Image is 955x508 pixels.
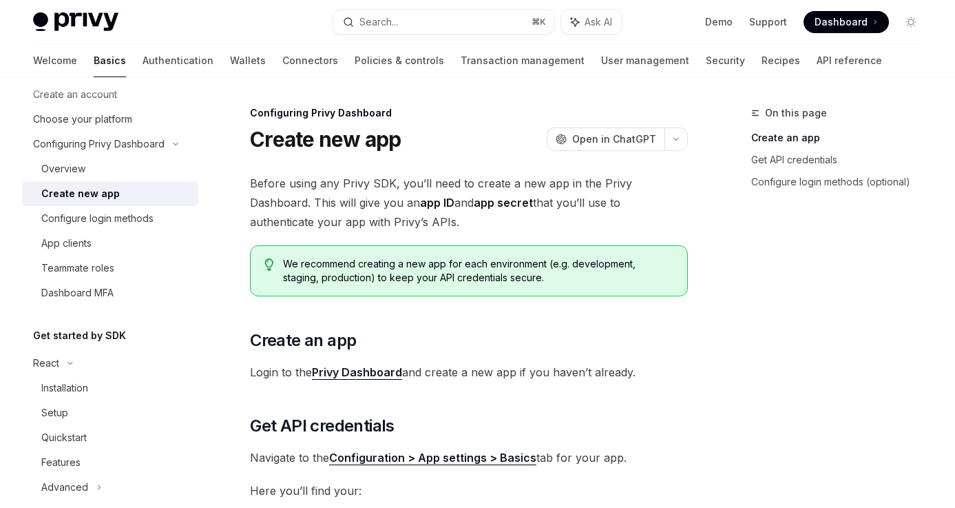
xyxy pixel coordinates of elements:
svg: Tip [264,258,274,271]
img: light logo [33,12,118,32]
a: Setup [22,400,198,425]
a: Support [749,15,787,29]
span: Login to the and create a new app if you haven’t already. [250,363,688,382]
div: Search... [359,14,398,30]
a: Connectors [282,44,338,77]
div: Configuring Privy Dashboard [250,106,688,120]
a: Dashboard [804,11,889,33]
div: React [33,355,59,372]
div: Configuring Privy Dashboard [33,136,165,152]
strong: app ID [420,196,454,210]
span: Open in ChatGPT [572,132,656,146]
span: ⌘ K [532,17,546,28]
a: Authentication [143,44,213,77]
a: Teammate roles [22,256,198,281]
a: Installation [22,376,198,400]
a: Create an app [751,127,933,149]
a: Privy Dashboard [312,365,402,380]
span: Here you’ll find your: [250,481,688,500]
a: Wallets [230,44,266,77]
div: Teammate roles [41,260,114,276]
a: Get API credentials [751,149,933,171]
div: Features [41,454,81,471]
div: Choose your platform [33,111,132,128]
a: Security [706,44,745,77]
div: Create new app [41,185,120,202]
a: Recipes [762,44,800,77]
button: Toggle dark mode [900,11,922,33]
a: Choose your platform [22,107,198,132]
a: Welcome [33,44,77,77]
h5: Get started by SDK [33,327,126,344]
a: Overview [22,156,198,181]
a: App clients [22,231,198,256]
div: Setup [41,405,68,421]
span: Ask AI [585,15,612,29]
button: Search...⌘K [333,10,555,34]
h1: Create new app [250,127,401,152]
a: Configuration > App settings > Basics [329,451,536,465]
a: Transaction management [461,44,585,77]
a: Features [22,450,198,475]
div: Dashboard MFA [41,285,114,301]
a: API reference [817,44,882,77]
a: User management [601,44,689,77]
a: Create new app [22,181,198,206]
div: Advanced [41,479,88,496]
span: Get API credentials [250,415,395,437]
div: Quickstart [41,429,87,446]
a: Dashboard MFA [22,281,198,305]
a: Demo [705,15,733,29]
a: Configure login methods (optional) [751,171,933,193]
div: App clients [41,235,92,252]
span: We recommend creating a new app for each environment (e.g. development, staging, production) to k... [283,257,673,285]
div: Overview [41,161,85,177]
span: Create an app [250,329,356,352]
a: Configure login methods [22,206,198,231]
a: Basics [94,44,126,77]
strong: app secret [474,196,533,210]
div: Configure login methods [41,210,154,227]
a: Policies & controls [355,44,444,77]
span: Navigate to the tab for your app. [250,448,688,467]
a: Quickstart [22,425,198,450]
span: Dashboard [815,15,868,29]
span: Before using any Privy SDK, you’ll need to create a new app in the Privy Dashboard. This will giv... [250,174,688,232]
button: Open in ChatGPT [547,128,664,151]
div: Installation [41,380,88,396]
button: Ask AI [561,10,622,34]
span: On this page [765,105,827,121]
